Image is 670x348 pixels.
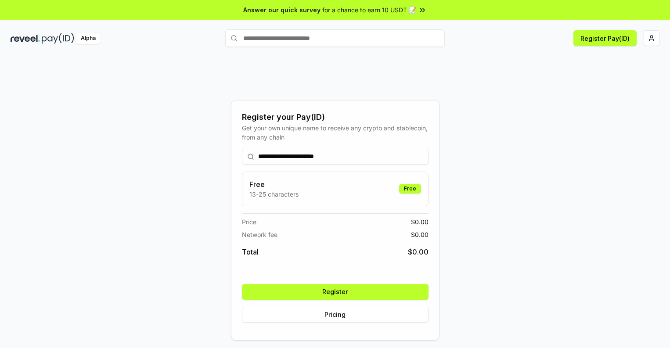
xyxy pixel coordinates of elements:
[411,230,429,239] span: $ 0.00
[242,284,429,300] button: Register
[573,30,637,46] button: Register Pay(ID)
[243,5,321,14] span: Answer our quick survey
[242,111,429,123] div: Register your Pay(ID)
[408,247,429,257] span: $ 0.00
[399,184,421,194] div: Free
[76,33,101,44] div: Alpha
[242,230,277,239] span: Network fee
[242,247,259,257] span: Total
[242,307,429,323] button: Pricing
[11,33,40,44] img: reveel_dark
[322,5,416,14] span: for a chance to earn 10 USDT 📝
[242,217,256,226] span: Price
[242,123,429,142] div: Get your own unique name to receive any crypto and stablecoin, from any chain
[42,33,74,44] img: pay_id
[249,179,299,190] h3: Free
[249,190,299,199] p: 13-25 characters
[411,217,429,226] span: $ 0.00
